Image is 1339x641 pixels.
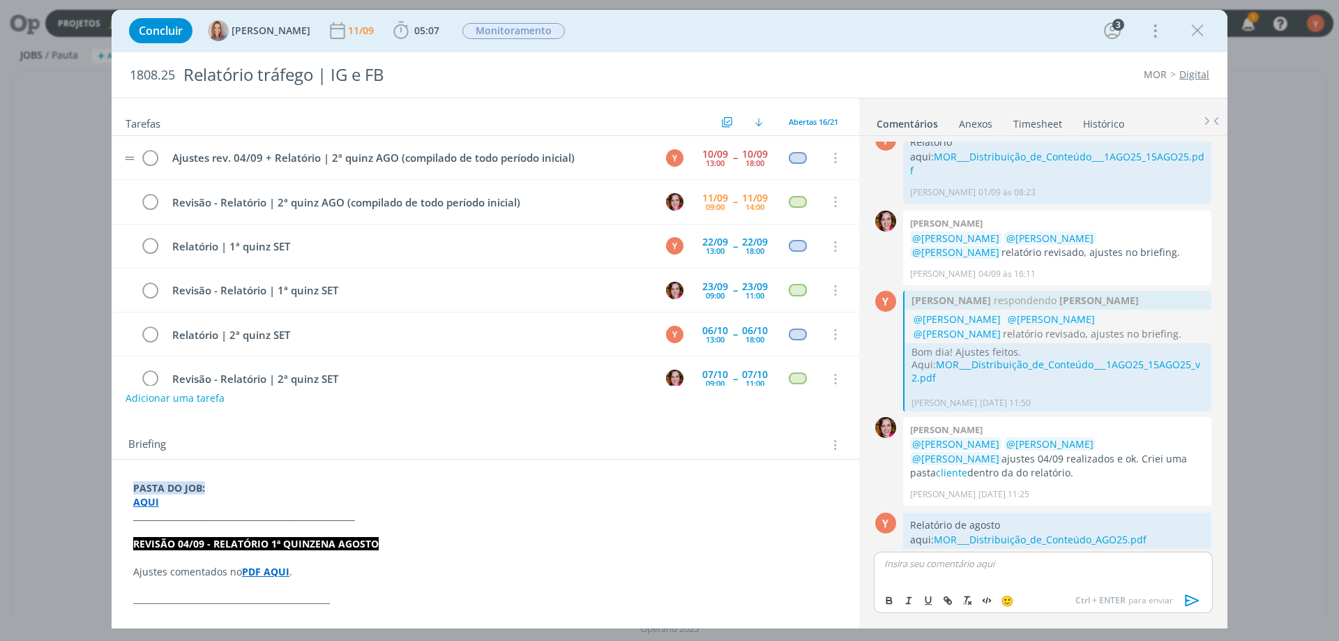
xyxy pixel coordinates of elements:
[129,18,192,43] button: Concluir
[789,116,838,127] span: Abertas 16/21
[912,452,999,465] span: @[PERSON_NAME]
[706,203,725,211] div: 09:00
[166,194,653,211] div: Revisão - Relatório | 2ª quinz AGO (compilado de todo período inicial)
[133,537,379,550] strong: REVISÃO 04/09 - RELATÓRIO 1ª QUINZENA AGOSTO
[1008,312,1095,326] span: @[PERSON_NAME]
[1179,68,1209,81] a: Digital
[706,292,725,299] div: 09:00
[959,117,992,131] div: Anexos
[706,159,725,167] div: 13:00
[702,282,728,292] div: 23/09
[746,159,764,167] div: 18:00
[133,592,838,606] p: _______________________________________________
[706,379,725,387] div: 09:00
[166,238,653,255] div: Relatório | 1ª quinz SET
[746,203,764,211] div: 14:00
[664,236,685,257] button: Y
[414,24,439,37] span: 05:07
[1075,594,1128,607] span: Ctrl + ENTER
[666,237,683,255] div: Y
[733,285,737,295] span: --
[733,153,737,163] span: --
[133,481,205,495] strong: PASTA DO JOB:
[742,282,768,292] div: 23/09
[462,22,566,40] button: Monitoramento
[666,149,683,167] div: Y
[666,326,683,343] div: Y
[128,436,166,454] span: Briefing
[139,25,183,36] span: Concluir
[166,149,653,167] div: Ajustes rev. 04/09 + Relatório | 2ª quinz AGO (compilado de todo período inicial)
[746,379,764,387] div: 11:00
[133,565,838,579] p: Ajustes comentados no .
[242,565,289,578] a: PDF AQUI
[910,217,983,229] b: [PERSON_NAME]
[390,20,443,42] button: 05:07
[911,346,1204,384] p: Bom dia! Ajustes feitos. Aqui:
[1006,232,1094,245] span: @[PERSON_NAME]
[980,397,1031,409] span: [DATE] 11:50
[702,326,728,335] div: 06/10
[462,23,565,39] span: Monitoramento
[910,488,976,501] p: [PERSON_NAME]
[912,437,999,451] span: @[PERSON_NAME]
[875,291,896,312] div: Y
[742,149,768,159] div: 10/09
[702,237,728,247] div: 22/09
[910,423,983,436] b: [PERSON_NAME]
[706,247,725,255] div: 13:00
[875,513,896,534] div: Y
[910,268,976,280] p: [PERSON_NAME]
[702,193,728,203] div: 11/09
[125,156,135,160] img: drag-icon.svg
[664,368,685,389] button: B
[208,20,229,41] img: A
[126,114,160,130] span: Tarefas
[232,26,310,36] span: [PERSON_NAME]
[666,193,683,211] img: B
[1082,111,1125,131] a: Histórico
[911,358,1200,384] a: MOR___Distribuição_de_Conteúdo___1AGO25_15AGO25_v2.pdf
[1006,437,1094,451] span: @[PERSON_NAME]
[911,312,1204,341] div: @@1100584@@ @@1048499@@ @@1081752@@ relatório revisado, ajustes no briefing.
[876,111,939,131] a: Comentários
[166,370,653,388] div: Revisão - Relatório | 2ª quinz SET
[978,186,1036,199] span: 01/09 às 08:23
[742,326,768,335] div: 06/10
[911,312,1204,341] p: relatório revisado, ajustes no briefing.
[1075,594,1173,607] span: para enviar
[130,68,175,83] span: 1808.25
[702,149,728,159] div: 10/09
[133,509,355,522] strong: _____________________________________________________
[978,488,1029,501] span: [DATE] 11:25
[910,232,1204,260] p: relatório revisado, ajustes no briefing.
[934,533,1147,546] a: MOR___Distribuição_de_Conteúdo_AGO25.pdf
[875,417,896,438] img: B
[208,20,310,41] button: A[PERSON_NAME]
[910,186,976,199] p: [PERSON_NAME]
[991,293,1059,308] span: respondendo
[664,191,685,212] button: B
[911,293,991,308] strong: [PERSON_NAME]
[664,147,685,168] button: Y
[978,268,1036,280] span: 04/09 às 16:11
[746,247,764,255] div: 18:00
[1112,19,1124,31] div: 3
[742,237,768,247] div: 22/09
[1144,68,1167,81] a: MOR
[1059,293,1139,308] strong: [PERSON_NAME]
[706,335,725,343] div: 13:00
[166,282,653,299] div: Revisão - Relatório | 1ª quinz SET
[1101,20,1124,42] button: 3
[133,495,159,508] a: AQUI
[912,232,999,245] span: @[PERSON_NAME]
[911,397,977,409] p: [PERSON_NAME]
[742,370,768,379] div: 07/10
[746,335,764,343] div: 18:00
[910,135,1204,178] p: Relatório aqui:
[178,58,754,92] div: Relatório tráfego | IG e FB
[912,246,999,259] span: @[PERSON_NAME]
[910,437,1204,480] p: ajustes 04/09 realizados e ok. Criei uma pasta dentro da do relatório.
